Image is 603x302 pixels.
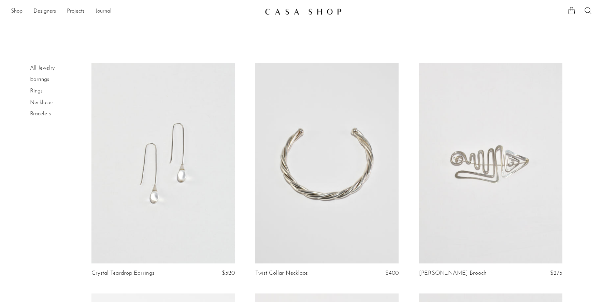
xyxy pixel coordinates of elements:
a: Necklaces [30,100,54,105]
a: Twist Collar Necklace [255,270,308,276]
a: Journal [96,7,112,16]
a: Rings [30,88,43,94]
a: Designers [33,7,56,16]
span: $400 [385,270,399,276]
span: $275 [550,270,562,276]
a: Projects [67,7,85,16]
a: Earrings [30,77,49,82]
a: All Jewelry [30,66,55,71]
a: Crystal Teardrop Earrings [91,270,154,276]
a: Bracelets [30,111,51,117]
a: Shop [11,7,23,16]
nav: Desktop navigation [11,6,259,17]
ul: NEW HEADER MENU [11,6,259,17]
a: [PERSON_NAME] Brooch [419,270,487,276]
span: $320 [222,270,235,276]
